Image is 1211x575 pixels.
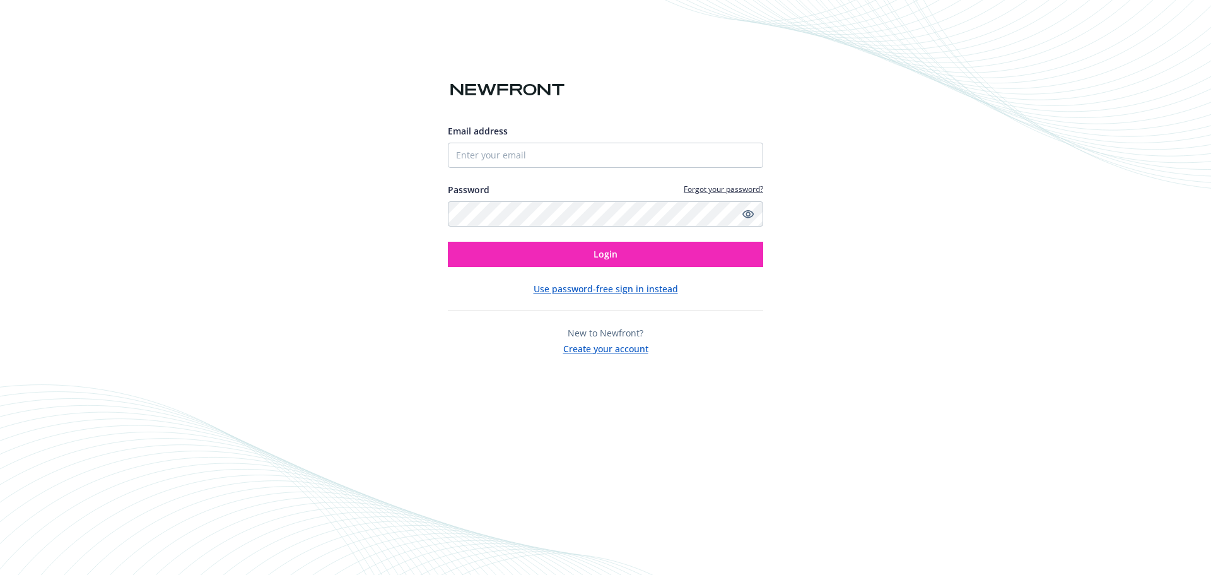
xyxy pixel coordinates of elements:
[448,79,567,101] img: Newfront logo
[740,206,756,222] a: Show password
[448,125,508,137] span: Email address
[534,282,678,295] button: Use password-free sign in instead
[448,143,763,168] input: Enter your email
[448,201,763,227] input: Enter your password
[448,242,763,267] button: Login
[594,248,617,260] span: Login
[684,184,763,194] a: Forgot your password?
[568,327,643,339] span: New to Newfront?
[563,340,648,355] button: Create your account
[448,183,489,196] label: Password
